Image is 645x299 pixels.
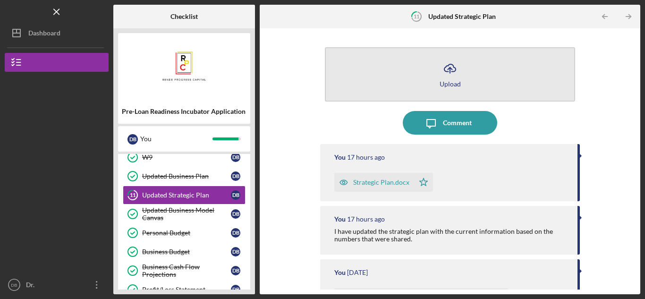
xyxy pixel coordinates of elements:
a: 11Updated Strategic PlanDB [123,186,246,205]
a: Updated Business Model CanvasDB [123,205,246,223]
div: D B [231,247,240,256]
tspan: 11 [130,192,136,198]
button: Dashboard [5,24,109,43]
div: You [334,154,346,161]
div: D B [231,153,240,162]
button: Upload [325,47,575,102]
div: Updated Strategic Plan [142,191,231,199]
div: D B [231,171,240,181]
div: Strategic Plan.docx [353,179,409,186]
button: DBDr. [PERSON_NAME] [5,275,109,294]
div: W9 [142,154,231,161]
text: DB [11,282,17,288]
div: Upload [440,80,461,87]
div: Comment [443,111,472,135]
img: Product logo [118,38,250,94]
a: Personal BudgetDB [123,223,246,242]
div: Personal Budget [142,229,231,237]
time: 2025-10-01 03:13 [347,215,385,223]
div: D B [231,266,240,275]
button: Comment [403,111,497,135]
a: Updated Business PlanDB [123,167,246,186]
button: Strategic Plan.docx [334,173,433,192]
div: Updated Business Plan [142,172,231,180]
a: Business Cash Flow ProjectionsDB [123,261,246,280]
div: You [334,215,346,223]
div: D B [231,285,240,294]
div: You [334,269,346,276]
div: You [140,131,212,147]
div: D B [127,134,138,145]
div: I have updated the strategic plan with the current information based on the numbers that were sha... [334,228,568,243]
div: Business Budget [142,248,231,256]
tspan: 11 [413,13,419,19]
b: Checklist [170,13,198,20]
time: 2025-10-01 03:13 [347,154,385,161]
div: Updated Business Model Canvas [142,206,231,222]
a: Business BudgetDB [123,242,246,261]
time: 2025-09-30 16:32 [347,269,368,276]
div: D B [231,209,240,219]
div: Dashboard [28,24,60,45]
div: Business Cash Flow Projections [142,263,231,278]
div: D B [231,190,240,200]
div: Pre-Loan Readiness Incubator Application [122,108,246,115]
a: Profit/Loss StatementDB [123,280,246,299]
a: W9DB [123,148,246,167]
b: Updated Strategic Plan [428,13,496,20]
div: D B [231,228,240,238]
div: Profit/Loss Statement [142,286,231,293]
